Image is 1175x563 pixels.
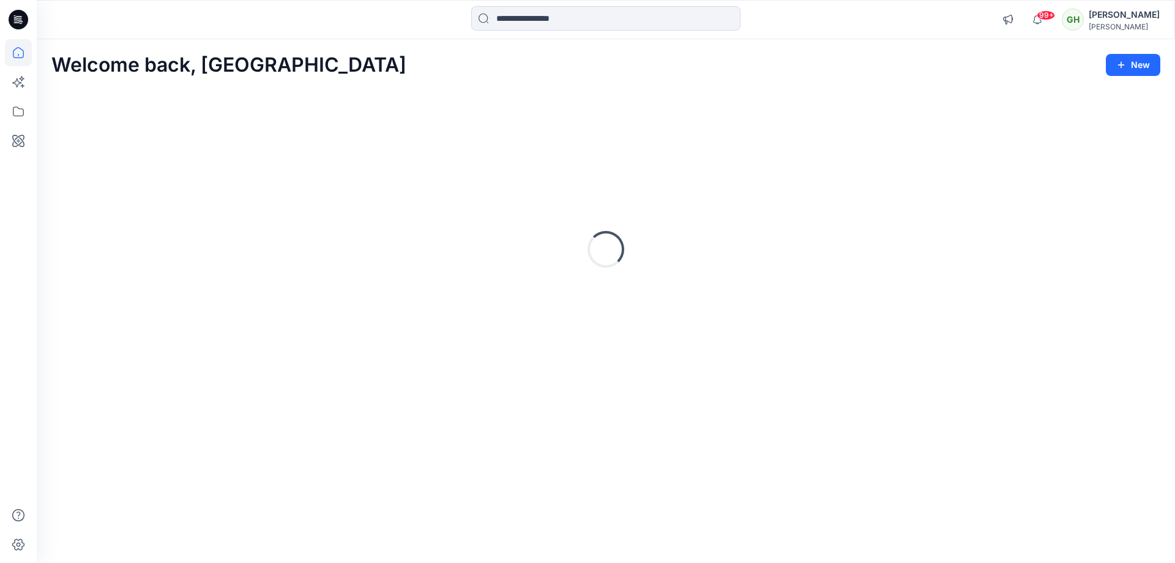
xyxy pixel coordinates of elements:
[1089,7,1160,22] div: [PERSON_NAME]
[1106,54,1160,76] button: New
[1037,10,1055,20] span: 99+
[1062,9,1084,31] div: GH
[51,54,406,77] h2: Welcome back, [GEOGRAPHIC_DATA]
[1089,22,1160,31] div: [PERSON_NAME]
